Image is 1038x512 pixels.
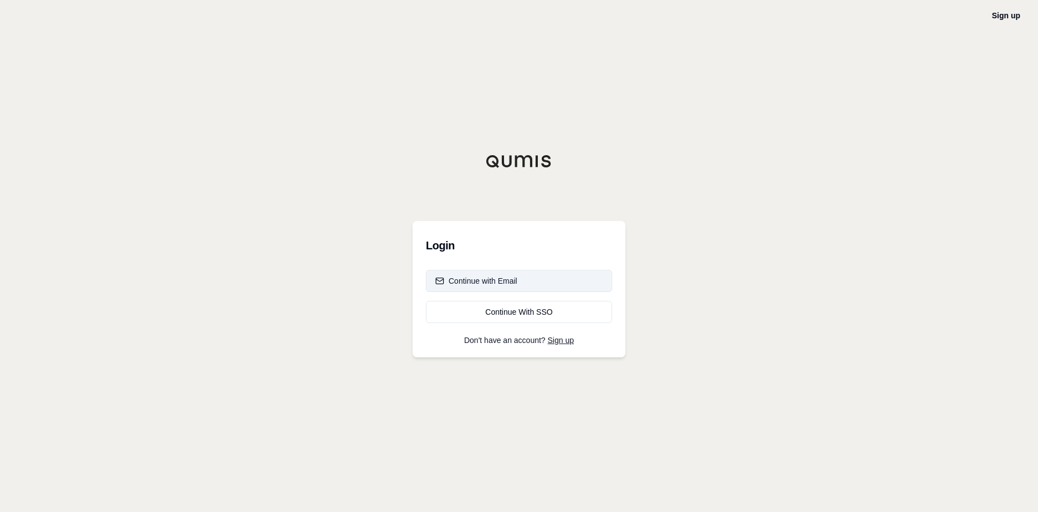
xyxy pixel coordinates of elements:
[435,306,603,318] div: Continue With SSO
[435,275,517,286] div: Continue with Email
[426,336,612,344] p: Don't have an account?
[426,234,612,257] h3: Login
[486,155,552,168] img: Qumis
[992,11,1020,20] a: Sign up
[426,270,612,292] button: Continue with Email
[548,336,574,345] a: Sign up
[426,301,612,323] a: Continue With SSO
